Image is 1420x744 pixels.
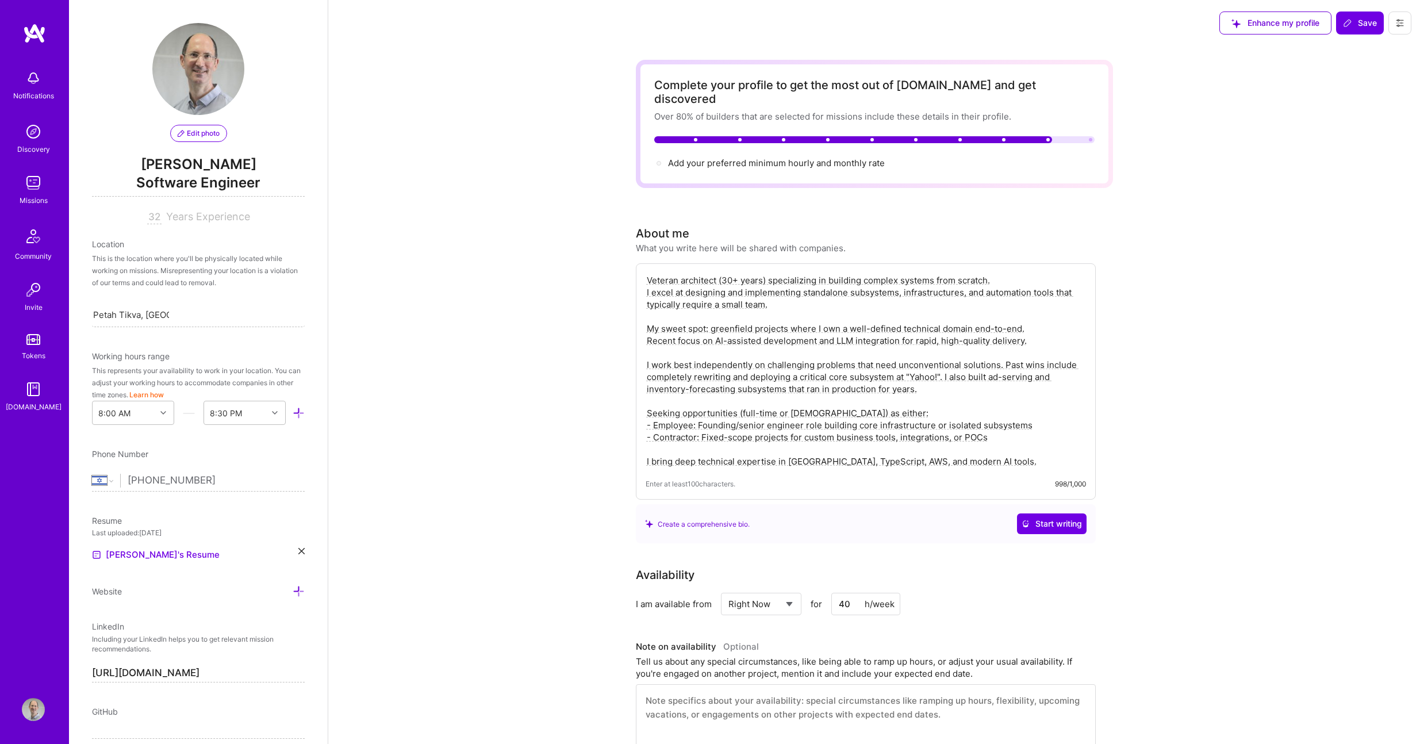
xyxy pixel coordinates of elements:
[646,478,735,490] span: Enter at least 100 characters.
[92,156,305,173] span: [PERSON_NAME]
[13,90,54,102] div: Notifications
[22,378,45,401] img: guide book
[129,389,164,401] button: Learn how
[147,210,162,224] input: XX
[22,120,45,143] img: discovery
[22,698,45,721] img: User Avatar
[92,550,101,559] img: Resume
[92,622,124,631] span: LinkedIn
[210,407,242,419] div: 8:30 PM
[160,410,166,416] i: icon Chevron
[646,273,1086,469] textarea: Veteran architect (30+ years) specializing in building complex systems from scratch. I excel at d...
[92,548,220,562] a: [PERSON_NAME]'s Resume
[92,586,122,596] span: Website
[23,23,46,44] img: logo
[178,128,220,139] span: Edit photo
[272,410,278,416] i: icon Chevron
[92,173,305,197] span: Software Engineer
[92,635,305,654] p: Including your LinkedIn helps you to get relevant mission recommendations.
[15,250,52,262] div: Community
[92,516,122,526] span: Resume
[1231,19,1241,28] i: icon SuggestedTeams
[1231,17,1319,29] span: Enhance my profile
[20,223,47,250] img: Community
[92,527,305,539] div: Last uploaded: [DATE]
[654,110,1095,122] div: Over 80% of builders that are selected for missions include these details in their profile.
[645,520,653,528] i: icon SuggestedTeams
[92,449,148,459] span: Phone Number
[92,252,305,289] div: This is the location where you'll be physically located while working on missions. Misrepresentin...
[22,278,45,301] img: Invite
[636,598,712,610] div: I am available from
[636,242,846,254] div: What you write here will be shared with companies.
[22,350,45,362] div: Tokens
[636,566,694,584] div: Availability
[1022,518,1082,530] span: Start writing
[298,548,305,554] i: icon Close
[152,23,244,115] img: User Avatar
[645,518,750,530] div: Create a comprehensive bio.
[636,655,1096,680] div: Tell us about any special circumstances, like being able to ramp up hours, or adjust your usual a...
[1055,478,1086,490] div: 998/1,000
[183,407,195,419] i: icon HorizontalInLineDivider
[636,638,759,655] div: Note on availability
[17,143,50,155] div: Discovery
[831,593,900,615] input: XX
[22,171,45,194] img: teamwork
[98,407,131,419] div: 8:00 AM
[20,194,48,206] div: Missions
[22,67,45,90] img: bell
[178,130,185,137] i: icon PencilPurple
[128,464,290,497] input: +1 (000) 000-0000
[811,598,822,610] span: for
[166,210,250,223] span: Years Experience
[654,78,1095,106] div: Complete your profile to get the most out of [DOMAIN_NAME] and get discovered
[865,598,895,610] div: h/week
[668,158,885,168] span: Add your preferred minimum hourly and monthly rate
[92,365,305,401] div: This represents your availability to work in your location. You can adjust your working hours to ...
[92,351,170,361] span: Working hours range
[92,238,305,250] div: Location
[1022,520,1030,528] i: icon CrystalBallWhite
[92,707,118,716] span: GitHub
[6,401,62,413] div: [DOMAIN_NAME]
[636,225,689,242] div: About me
[723,641,759,652] span: Optional
[1343,17,1377,29] span: Save
[25,301,43,313] div: Invite
[26,334,40,345] img: tokens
